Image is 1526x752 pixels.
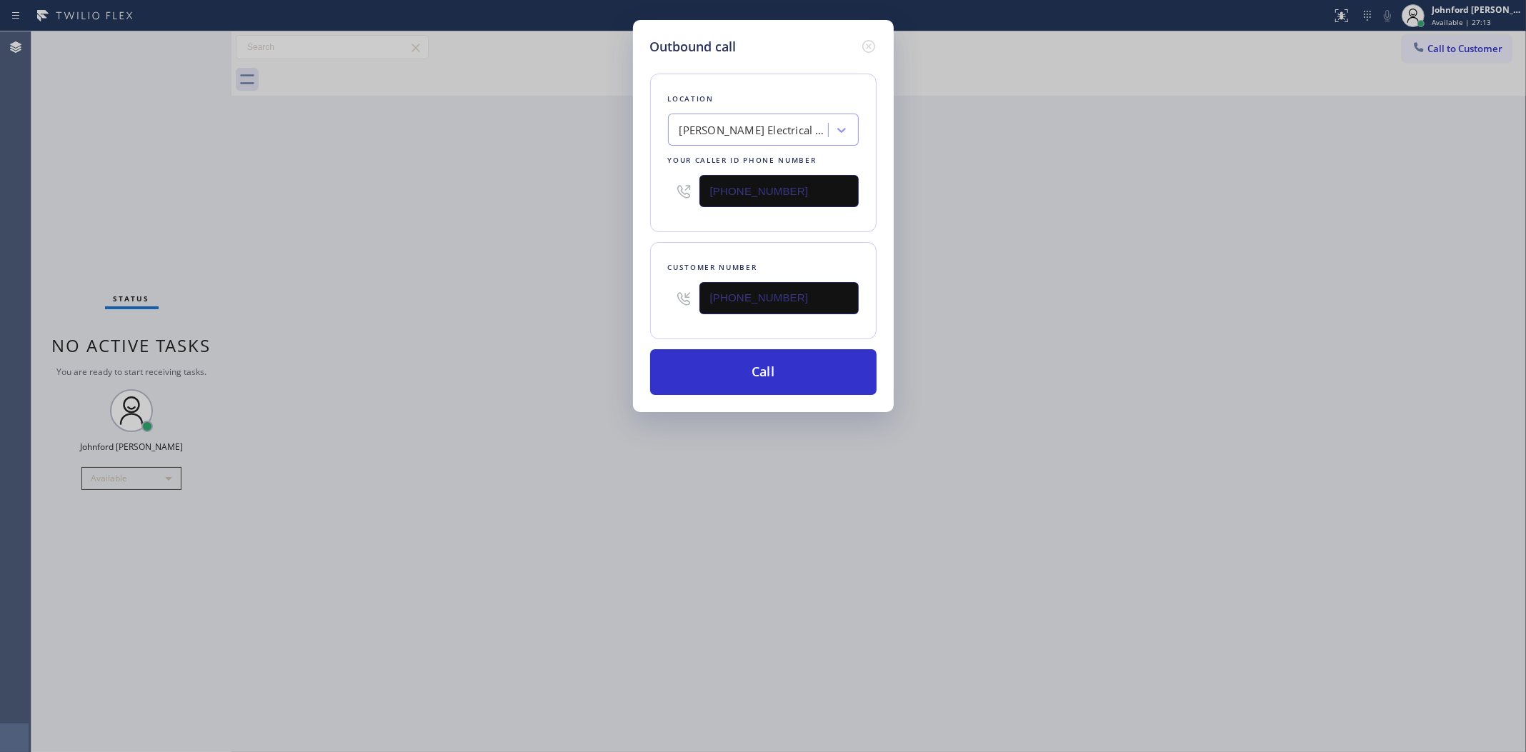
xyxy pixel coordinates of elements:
div: [PERSON_NAME] Electrical Repair Works [679,122,829,139]
div: Location [668,91,859,106]
div: Customer number [668,260,859,275]
h5: Outbound call [650,37,737,56]
button: Call [650,349,877,395]
div: Your caller id phone number [668,153,859,168]
input: (123) 456-7890 [699,175,859,207]
input: (123) 456-7890 [699,282,859,314]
